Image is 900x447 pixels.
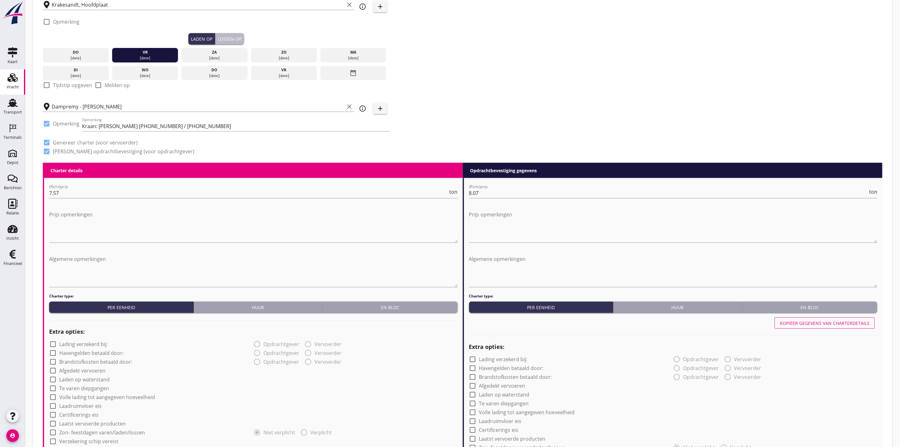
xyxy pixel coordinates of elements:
div: [DATE] [114,55,177,61]
i: date_range [349,67,357,79]
label: Lading verzekerd bij: [479,356,528,362]
i: account_circle [6,429,19,442]
div: Lossen op [218,36,242,42]
label: Lading verzekerd bij: [59,341,108,347]
div: Depot [7,161,19,165]
div: [DATE] [44,73,107,79]
div: Berichten [4,186,22,190]
div: Financieel [3,262,22,266]
div: do [183,67,246,73]
div: [DATE] [252,55,315,61]
input: Opmerking [82,121,390,131]
div: do [44,50,107,55]
label: Genereer charter (voor vervoerder) [53,139,138,146]
label: Laden op waterstand [479,391,530,398]
div: Laden op [191,36,212,42]
textarea: Prijs opmerkingen [49,209,458,243]
div: [DATE] [183,55,246,61]
label: [PERSON_NAME] opdrachtbevestiging (voor opdrachtgever) [53,148,194,155]
h4: Charter type: [469,293,878,299]
button: Huur [613,302,742,313]
div: Kopiëer gegevens van charterdetails [780,320,869,326]
label: Havengelden betaald door: [479,365,544,371]
h2: Extra opties: [49,327,458,336]
textarea: Algemene opmerkingen [469,254,878,287]
label: Laden op waterstand [59,376,110,383]
img: logo-small.a267ee39.svg [1,2,24,25]
div: Huur [616,304,740,311]
button: Kopiëer gegevens van charterdetails [775,317,875,329]
i: info_outline [359,3,366,10]
label: Opmerking [53,19,79,25]
h4: Charter type: [49,293,458,299]
button: En bloc [323,302,458,313]
button: En bloc [742,302,878,313]
label: Zon- feestdagen varen/laden/lossen [59,429,145,436]
i: add [376,105,384,112]
button: Laden op [188,33,215,44]
label: Melden op [105,82,130,88]
button: Per eenheid [49,302,194,313]
div: [DATE] [252,73,315,79]
div: [DATE] [44,55,107,61]
label: Laatst vervoerde producten [59,421,126,427]
input: (Richt)prijs [49,188,448,198]
i: add [376,3,384,10]
div: En bloc [325,304,455,311]
input: Losplaats [52,102,344,112]
i: info_outline [359,105,366,112]
div: [DATE] [183,73,246,79]
div: Relatie [6,211,19,215]
label: Te varen diepgangen [479,400,529,407]
button: Per eenheid [469,302,614,313]
textarea: Prijs opmerkingen [469,209,878,243]
label: Havengelden betaald door: [59,350,124,356]
div: ma [322,50,385,55]
span: ton [450,189,458,194]
div: vr [114,50,177,55]
label: Laatst vervoerde producten [479,436,546,442]
div: za [183,50,246,55]
div: Kaart [8,60,18,64]
label: Brandstofkosten betaald door: [479,374,552,380]
i: clear [346,1,353,9]
div: Terminals [3,135,22,139]
label: Opmerking [53,121,79,127]
label: Certificerings eis [479,427,519,433]
div: [DATE] [322,55,385,61]
label: Volle lading tot aangegeven hoeveelheid [479,409,575,415]
div: En bloc [745,304,875,311]
h2: Extra opties: [469,343,878,351]
div: di [44,67,107,73]
div: vr [252,67,315,73]
div: wo [114,67,177,73]
div: Per eenheid [472,304,611,311]
label: Afgedekt vervoeren [479,383,525,389]
div: Per eenheid [52,304,191,311]
label: Volle lading tot aangegeven hoeveelheid [59,394,155,400]
div: Huur [196,304,320,311]
i: clear [346,103,353,110]
textarea: Algemene opmerkingen [49,254,458,287]
label: Laadruimvloer eis [59,403,102,409]
span: ton [869,189,877,194]
label: Tijdstip opgeven [53,82,92,88]
div: Vracht [7,85,19,89]
input: (Richt)prijs [469,188,868,198]
label: Laadruimvloer eis [479,418,522,424]
div: Inzicht [6,236,19,240]
div: [DATE] [114,73,177,79]
div: Transport [3,110,22,114]
button: Huur [194,302,323,313]
label: Certificerings eis [59,412,99,418]
button: Lossen op [215,33,244,44]
div: zo [252,50,315,55]
label: Afgedekt vervoeren [59,368,106,374]
label: Te varen diepgangen [59,385,109,391]
label: Brandstofkosten betaald door: [59,359,132,365]
label: Verzekering schip vereist [59,438,118,444]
